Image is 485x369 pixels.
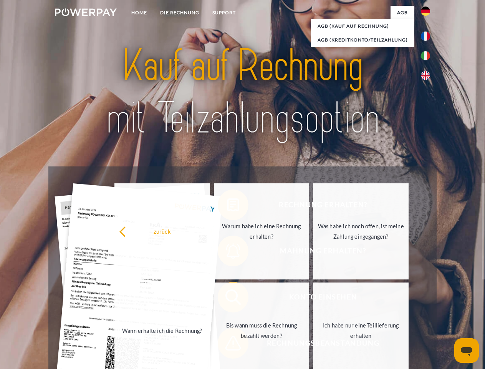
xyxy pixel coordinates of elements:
div: Ich habe nur eine Teillieferung erhalten [318,320,404,341]
a: Was habe ich noch offen, ist meine Zahlung eingegangen? [313,183,409,279]
div: Wann erhalte ich die Rechnung? [119,325,205,336]
a: AGB (Kreditkonto/Teilzahlung) [311,33,414,47]
div: zurück [119,226,205,236]
a: Home [125,6,154,20]
img: title-powerpay_de.svg [73,37,412,147]
img: fr [421,32,430,41]
img: de [421,7,430,16]
img: en [421,71,430,80]
img: it [421,51,430,60]
img: logo-powerpay-white.svg [55,8,117,16]
div: Warum habe ich eine Rechnung erhalten? [218,221,305,242]
div: Was habe ich noch offen, ist meine Zahlung eingegangen? [318,221,404,242]
a: AGB (Kauf auf Rechnung) [311,19,414,33]
a: agb [391,6,414,20]
a: DIE RECHNUNG [154,6,206,20]
div: Bis wann muss die Rechnung bezahlt werden? [218,320,305,341]
a: SUPPORT [206,6,242,20]
iframe: Schaltfläche zum Öffnen des Messaging-Fensters [454,338,479,363]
